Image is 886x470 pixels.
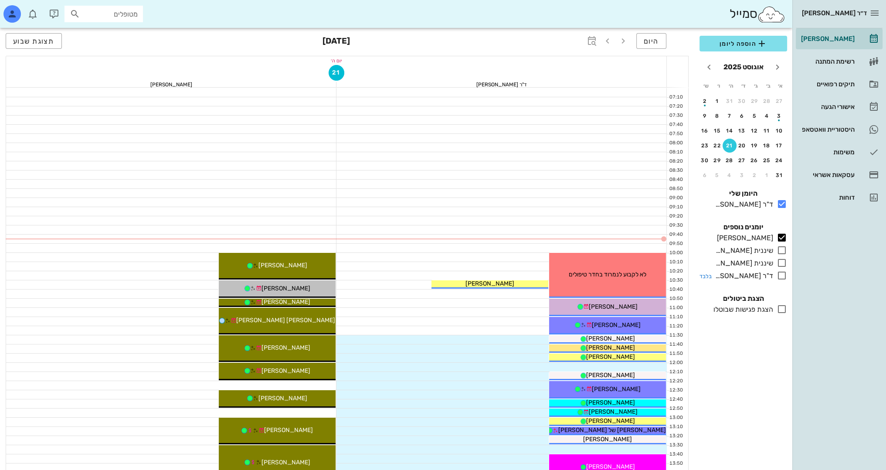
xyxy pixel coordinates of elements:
div: 10 [772,128,786,134]
span: [PERSON_NAME] [586,335,635,342]
button: 31 [772,168,786,182]
button: תצוגת שבוע [6,33,62,49]
div: 16 [698,128,712,134]
div: 12:10 [667,368,685,376]
button: 30 [735,94,749,108]
button: 9 [698,109,712,123]
button: 21 [329,65,344,81]
span: [PERSON_NAME] [465,280,514,287]
div: 13:20 [667,433,685,440]
span: [PERSON_NAME] [258,262,307,269]
div: 15 [710,128,724,134]
div: 8 [710,113,724,119]
div: סמייל [729,5,785,24]
div: 10:00 [667,249,685,257]
button: 30 [698,153,712,167]
div: 9 [698,113,712,119]
div: 5 [747,113,761,119]
div: משימות [799,149,855,156]
button: 4 [723,168,737,182]
div: 29 [747,98,761,104]
div: 30 [735,98,749,104]
span: 21 [329,69,344,76]
button: 29 [710,153,724,167]
button: 29 [747,94,761,108]
button: 28 [760,94,774,108]
button: 13 [735,124,749,138]
span: [PERSON_NAME] [586,344,635,351]
div: 6 [698,172,712,178]
button: 4 [760,109,774,123]
div: ד"ר [PERSON_NAME] [712,199,773,210]
button: 27 [735,153,749,167]
div: 08:10 [667,149,685,156]
div: 13:10 [667,423,685,431]
img: SmileCloud logo [757,6,785,23]
div: 12:40 [667,396,685,403]
button: 28 [723,153,737,167]
th: ב׳ [762,78,774,93]
button: 25 [760,153,774,167]
div: 17 [772,143,786,149]
span: [PERSON_NAME] [586,353,635,361]
span: [PERSON_NAME] [589,408,638,416]
div: 10:50 [667,295,685,303]
h4: היומן שלי [699,188,787,199]
span: [PERSON_NAME] [592,385,641,393]
div: 4 [723,172,737,178]
span: [PERSON_NAME] [264,426,313,434]
span: הוספה ליומן [706,38,780,49]
div: 12:20 [667,378,685,385]
button: 12 [747,124,761,138]
button: חודש שעבר [770,59,785,75]
div: 12 [747,128,761,134]
div: 13:40 [667,451,685,458]
div: 3 [735,172,749,178]
div: 09:30 [667,222,685,229]
span: [PERSON_NAME] [261,298,310,306]
span: ד״ר [PERSON_NAME] [802,9,867,17]
th: ד׳ [737,78,749,93]
button: 31 [723,94,737,108]
h3: [DATE] [322,33,350,51]
div: 09:00 [667,194,685,202]
button: אוגוסט 2025 [720,58,767,76]
span: [PERSON_NAME] [261,344,310,351]
div: רשימת המתנה [799,58,855,65]
div: 12:00 [667,359,685,367]
a: רשימת המתנה [796,51,883,72]
button: 5 [747,109,761,123]
button: 2 [698,94,712,108]
div: 2 [747,172,761,178]
div: 12:50 [667,405,685,412]
div: 10:40 [667,286,685,293]
button: 6 [735,109,749,123]
span: [PERSON_NAME] [592,321,641,329]
div: 11:10 [667,313,685,321]
div: 11:00 [667,304,685,312]
span: תצוגת שבוע [13,37,54,45]
h4: הצגת ביטולים [699,293,787,304]
div: 13 [735,128,749,134]
div: 27 [735,157,749,163]
button: 19 [747,139,761,153]
div: 20 [735,143,749,149]
button: 16 [698,124,712,138]
button: 24 [772,153,786,167]
div: 29 [710,157,724,163]
div: 31 [723,98,737,104]
span: [PERSON_NAME] של [PERSON_NAME] [558,426,666,434]
button: 11 [760,124,774,138]
div: 13:50 [667,460,685,467]
div: 1 [710,98,724,104]
div: עסקאות אשראי [799,171,855,178]
div: 3 [772,113,786,119]
div: יום ה׳ [6,56,666,65]
div: 08:20 [667,158,685,165]
div: 13:00 [667,414,685,422]
div: 6 [735,113,749,119]
div: 07:50 [667,130,685,138]
div: 28 [760,98,774,104]
button: 27 [772,94,786,108]
div: 22 [710,143,724,149]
